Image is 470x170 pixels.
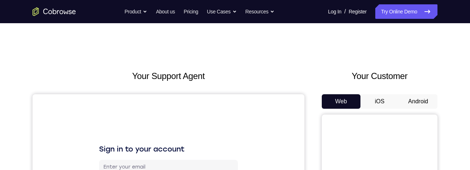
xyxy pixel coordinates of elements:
[156,4,175,19] a: About us
[71,69,201,76] input: Enter your email
[322,94,360,109] button: Web
[67,132,205,147] button: Sign in with GitHub
[67,50,205,60] h1: Sign in to your account
[399,94,437,109] button: Android
[117,136,166,143] div: Sign in with GitHub
[328,4,341,19] a: Log In
[207,4,236,19] button: Use Cases
[67,115,205,129] button: Sign in with Google
[132,104,140,109] p: or
[322,70,437,83] h2: Your Customer
[184,4,198,19] a: Pricing
[67,83,205,98] button: Sign in
[375,4,437,19] a: Try Online Demo
[33,7,76,16] a: Go to the home page
[344,7,346,16] span: /
[115,153,169,161] div: Sign in with Intercom
[33,70,304,83] h2: Your Support Agent
[360,94,399,109] button: iOS
[67,150,205,164] button: Sign in with Intercom
[349,4,367,19] a: Register
[125,4,148,19] button: Product
[117,119,166,126] div: Sign in with Google
[245,4,275,19] button: Resources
